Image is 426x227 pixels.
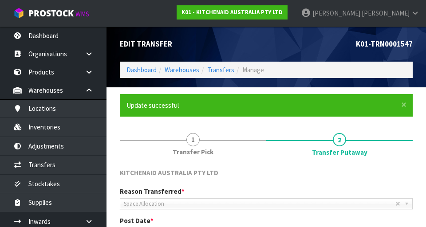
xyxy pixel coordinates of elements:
[28,8,74,19] span: ProStock
[126,66,157,74] a: Dashboard
[120,187,185,196] label: Reason Transferred
[356,39,413,49] span: K01-TRN0001547
[75,10,89,18] small: WMS
[401,98,406,111] span: ×
[173,147,213,157] span: Transfer Pick
[120,216,154,225] label: Post Date
[177,5,288,20] a: K01 - KITCHENAID AUSTRALIA PTY LTD
[126,101,179,110] span: Update successful
[207,66,234,74] a: Transfers
[333,133,346,146] span: 2
[242,66,264,74] span: Manage
[181,8,283,16] strong: K01 - KITCHENAID AUSTRALIA PTY LTD
[13,8,24,19] img: cube-alt.png
[312,9,360,17] span: [PERSON_NAME]
[120,39,172,49] span: Edit Transfer
[312,148,367,157] span: Transfer Putaway
[362,9,410,17] span: [PERSON_NAME]
[120,168,218,177] span: KITCHENAID AUSTRALIA PTY LTD
[165,66,199,74] a: Warehouses
[186,133,200,146] span: 1
[124,199,395,209] span: Space Allocation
